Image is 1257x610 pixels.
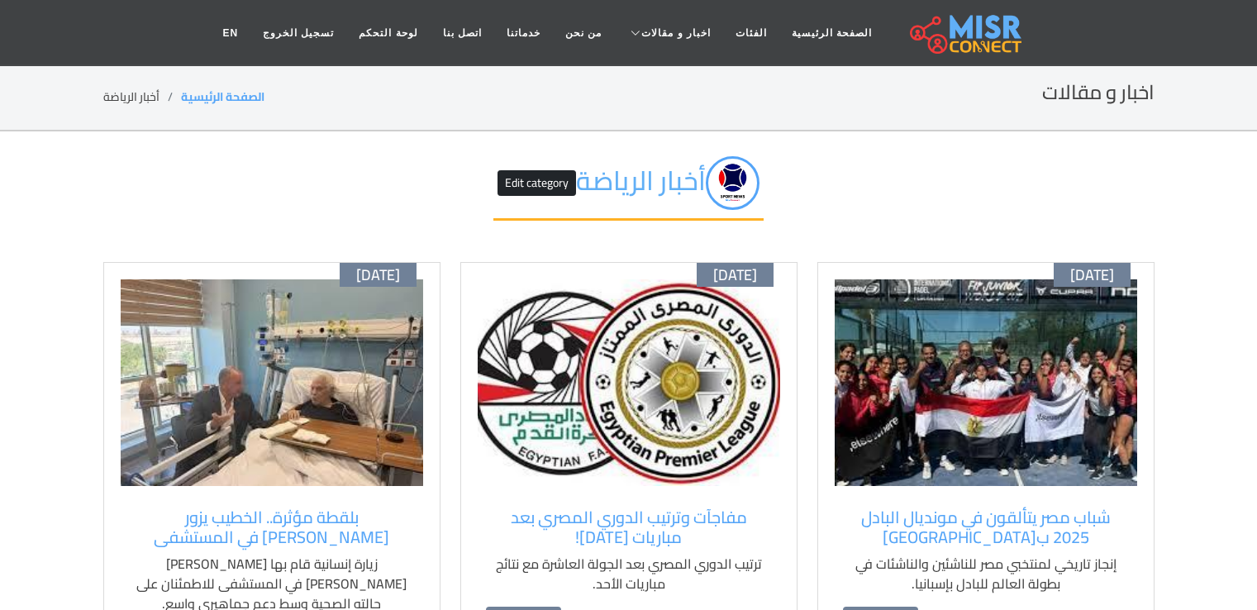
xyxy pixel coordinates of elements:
a: خدماتنا [494,17,553,49]
a: اخبار و مقالات [614,17,723,49]
span: [DATE] [713,266,757,284]
img: 6ID61bWmfYNJ38VrOyMM.png [706,156,759,210]
img: محمود الخطيب يزور حسن شحاتة في المستشفى [121,279,423,486]
p: إنجاز تاريخي لمنتخبي مصر للناشئين والناشئات في بطولة العالم للبادل بإسبانيا. [843,554,1129,593]
a: الفئات [723,17,779,49]
a: مفاجآت وترتيب الدوري المصري بعد مباريات [DATE]! [486,508,772,547]
img: جدول ترتيب الدوري المصري بعد مباريات الجولة العاشرة [478,279,780,486]
p: ترتيب الدوري المصري بعد الجولة العاشرة مع نتائج مباريات الأحد. [486,554,772,593]
a: اتصل بنا [431,17,494,49]
h2: أخبار الرياضة [493,156,764,221]
span: اخبار و مقالات [641,26,711,41]
a: تسجيل الخروج [250,17,346,49]
span: [DATE] [356,266,400,284]
a: بلقطة مؤثرة.. الخطيب يزور [PERSON_NAME] في المستشفى [129,508,415,547]
span: [DATE] [1070,266,1114,284]
a: EN [210,17,250,49]
button: Edit category [498,170,576,196]
img: main.misr_connect [910,12,1021,54]
h2: اخبار و مقالات [1042,81,1155,105]
a: الصفحة الرئيسية [181,86,264,107]
a: الصفحة الرئيسية [779,17,884,49]
img: منتخب مصر للناشئين والناشئات في بطولة العالم للبادل 2025 [835,279,1137,486]
a: من نحن [553,17,614,49]
a: شباب مصر يتألقون في مونديال البادل 2025 ب[GEOGRAPHIC_DATA] [843,508,1129,547]
li: أخبار الرياضة [103,88,181,106]
a: لوحة التحكم [346,17,430,49]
